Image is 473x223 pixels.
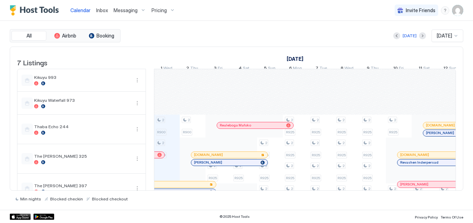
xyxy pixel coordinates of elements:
button: [DATE] [402,32,418,40]
span: Pricing [152,7,167,14]
span: R925 [338,153,346,157]
span: 2 [291,164,293,168]
button: Previous month [393,32,400,39]
span: Mon [293,65,302,73]
span: 10 [393,65,398,73]
span: 7 Listings [17,57,47,67]
span: [PERSON_NAME] [426,131,454,135]
span: Blocked checkin [50,196,83,201]
span: Blocked checkout [92,196,128,201]
a: Google Play Store [33,214,54,220]
a: October 3, 2025 [212,64,224,74]
a: October 12, 2025 [442,64,458,74]
span: 5 [264,65,267,73]
span: Sun [268,65,276,73]
span: R925 [389,130,397,134]
a: October 10, 2025 [391,64,405,74]
div: tab-group [10,29,121,42]
span: Sat [243,65,249,73]
span: Calendar [70,7,91,13]
span: R900 [157,130,165,134]
span: Kikuyu 993 [34,75,130,80]
span: 7 [316,65,318,73]
span: All [26,33,32,39]
button: Next month [419,32,426,39]
button: More options [133,76,141,84]
span: 2 [291,187,293,191]
div: [DATE] [403,33,417,39]
span: R925 [286,130,294,134]
span: Inbox [96,7,108,13]
div: menu [133,184,141,192]
span: 2 [368,187,370,191]
span: Kikuyu Waterfall 973 [34,98,130,103]
div: User profile [452,5,463,16]
div: menu [133,99,141,107]
span: R900 [183,130,191,134]
a: October 7, 2025 [314,64,329,74]
span: 9 [367,65,370,73]
a: App Store [10,214,31,220]
a: Privacy Policy [415,213,438,220]
span: 2 [394,118,396,122]
span: 4 [239,65,242,73]
span: 2 [291,141,293,145]
button: More options [133,125,141,133]
span: 2 [368,164,370,168]
span: Terms Of Use [441,215,463,219]
button: More options [133,155,141,163]
span: [DOMAIN_NAME] [194,152,223,157]
span: 2 [188,118,190,122]
div: menu [133,76,141,84]
span: R925 [260,176,269,180]
span: 2 [342,141,344,145]
span: The [PERSON_NAME] 397 [34,183,130,188]
a: October 6, 2025 [287,64,304,74]
span: The [PERSON_NAME] 325 [34,154,130,159]
span: 1 [161,65,162,73]
a: Inbox [96,7,108,14]
span: R925 [286,176,294,180]
span: Realeboga Mafoko [220,123,251,127]
span: Booking [96,33,114,39]
span: Thu [190,65,198,73]
span: 6 [289,65,292,73]
a: October 11, 2025 [417,64,432,74]
span: Fri [399,65,404,73]
a: Terms Of Use [441,213,463,220]
span: R925 [338,130,346,134]
span: Sun [449,65,457,73]
span: Airbnb [62,33,76,39]
span: 2 [394,187,396,191]
span: 2 [162,118,164,122]
span: 8 [341,65,343,73]
span: R925 [312,176,320,180]
span: Thaba Echo 244 [34,124,130,129]
span: 11 [419,65,422,73]
a: October 1, 2025 [159,64,174,74]
span: 2 [162,141,164,145]
a: October 2, 2025 [185,64,200,74]
span: R925 [312,153,320,157]
span: 12 [443,65,448,73]
div: menu [133,125,141,133]
span: 2 [342,187,344,191]
span: Invite Friends [406,7,435,14]
span: Thu [371,65,379,73]
span: 2 [291,118,293,122]
span: [DATE] [437,33,452,39]
span: 2 [186,65,189,73]
a: October 1, 2025 [285,54,305,64]
span: Min nights [20,196,41,201]
span: R925 [312,130,320,134]
span: 2 [317,187,319,191]
button: All [11,31,46,41]
span: Privacy Policy [415,215,438,219]
a: Host Tools Logo [10,5,62,16]
span: Fri [218,65,223,73]
span: 2 [368,141,370,145]
span: Wed [344,65,354,73]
